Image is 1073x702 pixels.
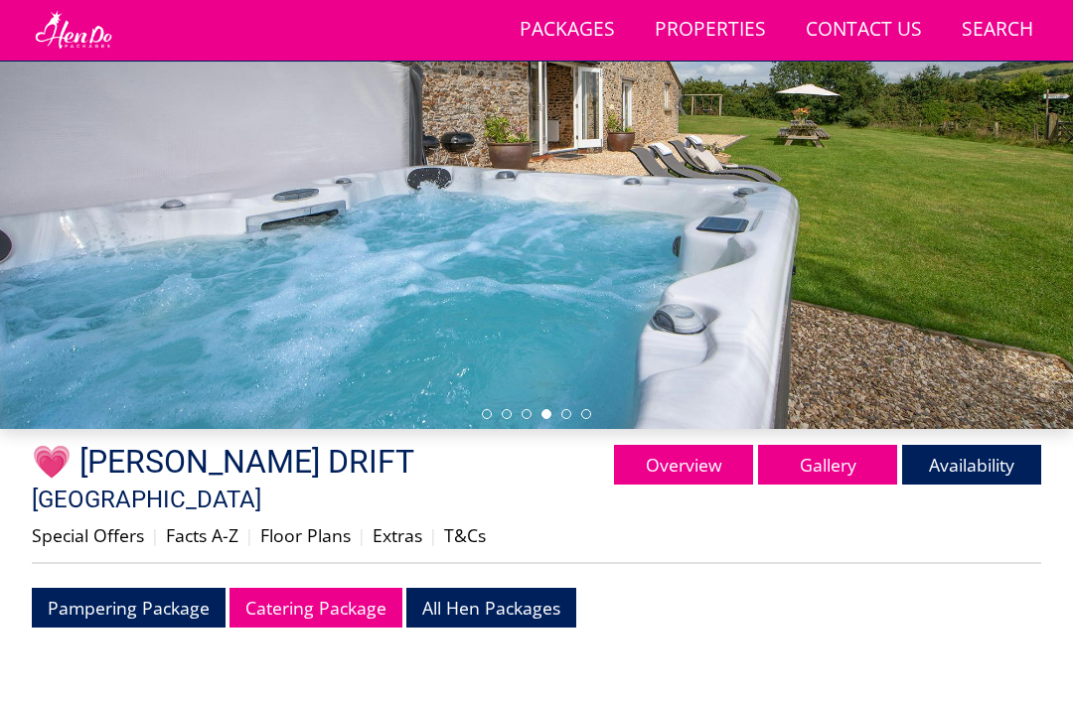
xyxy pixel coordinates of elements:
a: Extras [373,523,422,547]
a: Overview [614,445,753,485]
a: Special Offers [32,523,144,547]
a: Availability [902,445,1041,485]
a: 💗 [PERSON_NAME] DRIFT [32,443,421,481]
span: 💗 [PERSON_NAME] DRIFT [32,443,413,481]
span: - [32,451,428,513]
a: Packages [512,8,623,53]
a: Facts A-Z [166,523,238,547]
img: Hen Do Packages [32,10,115,50]
a: Catering Package [230,588,402,627]
a: [GEOGRAPHIC_DATA] [32,486,261,513]
a: Gallery [758,445,897,485]
a: All Hen Packages [406,588,576,627]
a: Properties [647,8,774,53]
a: Floor Plans [260,523,351,547]
a: T&Cs [444,523,486,547]
a: Pampering Package [32,588,226,627]
a: Contact Us [798,8,930,53]
a: Search [954,8,1041,53]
